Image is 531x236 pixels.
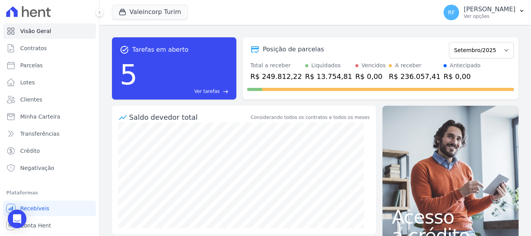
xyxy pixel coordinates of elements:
[3,58,96,73] a: Parcelas
[263,45,324,54] div: Posição de parcelas
[305,71,352,82] div: R$ 13.754,81
[6,188,93,198] div: Plataformas
[3,109,96,124] a: Minha Carteira
[20,96,42,103] span: Clientes
[450,61,480,70] div: Antecipado
[311,61,341,70] div: Liquidados
[20,44,47,52] span: Contratos
[20,79,35,86] span: Lotes
[250,61,302,70] div: Total a receber
[444,71,480,82] div: R$ 0,00
[3,126,96,142] a: Transferências
[3,40,96,56] a: Contratos
[223,89,229,94] span: east
[395,61,421,70] div: A receber
[20,164,54,172] span: Negativação
[120,45,129,54] span: task_alt
[437,2,531,23] button: RF [PERSON_NAME] Ver opções
[129,112,249,122] div: Saldo devedor total
[20,222,51,229] span: Conta Hent
[20,113,60,121] span: Minha Carteira
[251,114,370,121] div: Considerando todos os contratos e todos os meses
[3,143,96,159] a: Crédito
[3,201,96,216] a: Recebíveis
[3,75,96,90] a: Lotes
[448,10,455,15] span: RF
[3,160,96,176] a: Negativação
[20,27,51,35] span: Visão Geral
[464,13,515,19] p: Ver opções
[3,218,96,233] a: Conta Hent
[355,71,386,82] div: R$ 0,00
[194,88,220,95] span: Ver tarefas
[250,71,302,82] div: R$ 249.812,22
[20,130,59,138] span: Transferências
[464,5,515,13] p: [PERSON_NAME]
[132,45,189,54] span: Tarefas em aberto
[3,23,96,39] a: Visão Geral
[112,5,188,19] button: Valeincorp Turim
[389,71,440,82] div: R$ 236.057,41
[8,210,26,228] div: Open Intercom Messenger
[20,205,49,212] span: Recebíveis
[120,54,138,95] div: 5
[20,147,40,155] span: Crédito
[362,61,386,70] div: Vencidos
[20,61,43,69] span: Parcelas
[3,92,96,107] a: Clientes
[392,208,509,226] span: Acesso
[141,88,229,95] a: Ver tarefas east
